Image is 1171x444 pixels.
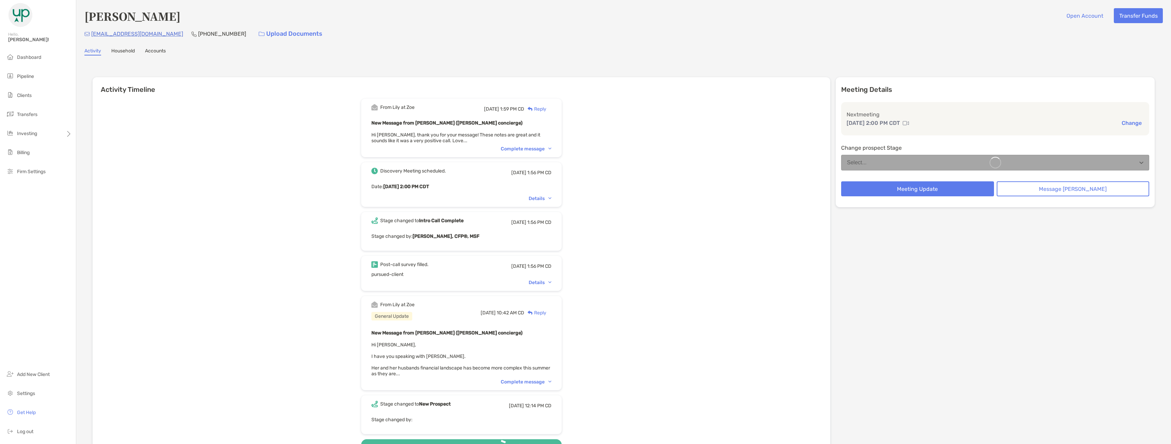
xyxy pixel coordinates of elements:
[371,132,540,144] span: Hi [PERSON_NAME], thank you for your message! These notes are great and it sounds like it was a v...
[413,233,479,239] b: [PERSON_NAME], CFP®, MSF
[371,330,523,336] b: New Message from [PERSON_NAME] ([PERSON_NAME] concierge)
[509,403,524,409] span: [DATE]
[259,32,264,36] img: button icon
[528,107,533,111] img: Reply icon
[6,370,14,378] img: add_new_client icon
[17,391,35,396] span: Settings
[84,32,90,36] img: Email Icon
[529,280,551,285] div: Details
[17,372,50,377] span: Add New Client
[903,120,909,126] img: communication type
[6,389,14,397] img: settings icon
[419,401,451,407] b: New Prospect
[371,401,378,407] img: Event icon
[527,170,551,176] span: 1:56 PM CD
[524,309,546,316] div: Reply
[17,73,34,79] span: Pipeline
[548,281,551,283] img: Chevron icon
[371,301,378,308] img: Event icon
[84,8,180,24] h4: [PERSON_NAME]
[841,181,994,196] button: Meeting Update
[548,148,551,150] img: Chevron icon
[511,263,526,269] span: [DATE]
[371,272,403,277] span: pursued-client
[524,105,546,113] div: Reply
[529,196,551,201] div: Details
[997,181,1150,196] button: Message [PERSON_NAME]
[511,170,526,176] span: [DATE]
[548,197,551,199] img: Chevron icon
[371,104,378,111] img: Event icon
[8,37,72,43] span: [PERSON_NAME]!
[371,415,551,424] p: Stage changed by:
[500,106,524,112] span: 1:59 PM CD
[371,261,378,268] img: Event icon
[6,167,14,175] img: firm-settings icon
[17,429,33,434] span: Log out
[371,182,551,191] p: Date :
[111,48,135,55] a: Household
[6,129,14,137] img: investing icon
[371,342,550,377] span: Hi [PERSON_NAME], I have you speaking with [PERSON_NAME]. Her and her husbands financial landscap...
[419,218,464,224] b: Intro Call Complete
[481,310,496,316] span: [DATE]
[17,54,41,60] span: Dashboard
[6,91,14,99] img: clients icon
[6,427,14,435] img: logout icon
[191,31,197,37] img: Phone Icon
[527,219,551,225] span: 1:56 PM CD
[371,312,412,320] div: General Update
[383,184,429,190] b: [DATE] 2:00 PM CDT
[93,77,830,94] h6: Activity Timeline
[371,120,523,126] b: New Message from [PERSON_NAME] ([PERSON_NAME] concierge)
[17,410,36,415] span: Get Help
[6,408,14,416] img: get-help icon
[380,401,451,407] div: Stage changed to
[371,232,551,241] p: Stage changed by:
[528,311,533,315] img: Reply icon
[91,30,183,38] p: [EMAIL_ADDRESS][DOMAIN_NAME]
[1061,8,1108,23] button: Open Account
[254,27,327,41] a: Upload Documents
[380,262,429,267] div: Post-call survey filled.
[1120,119,1144,127] button: Change
[6,110,14,118] img: transfers icon
[841,85,1149,94] p: Meeting Details
[527,263,551,269] span: 1:56 PM CD
[380,302,415,308] div: From Lily at Zoe
[198,30,246,38] p: [PHONE_NUMBER]
[1114,8,1163,23] button: Transfer Funds
[6,72,14,80] img: pipeline icon
[380,218,464,224] div: Stage changed to
[6,148,14,156] img: billing icon
[371,217,378,224] img: Event icon
[17,150,30,155] span: Billing
[847,110,1144,119] p: Next meeting
[847,119,900,127] p: [DATE] 2:00 PM CDT
[371,168,378,174] img: Event icon
[497,310,524,316] span: 10:42 AM CD
[511,219,526,225] span: [DATE]
[84,48,101,55] a: Activity
[525,403,551,409] span: 12:14 PM CD
[841,144,1149,152] p: Change prospect Stage
[17,169,46,175] span: Firm Settings
[17,93,32,98] span: Clients
[380,104,415,110] div: From Lily at Zoe
[380,168,446,174] div: Discovery Meeting scheduled.
[548,381,551,383] img: Chevron icon
[6,53,14,61] img: dashboard icon
[8,3,33,27] img: Zoe Logo
[501,379,551,385] div: Complete message
[145,48,166,55] a: Accounts
[501,146,551,152] div: Complete message
[484,106,499,112] span: [DATE]
[17,131,37,136] span: Investing
[17,112,37,117] span: Transfers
